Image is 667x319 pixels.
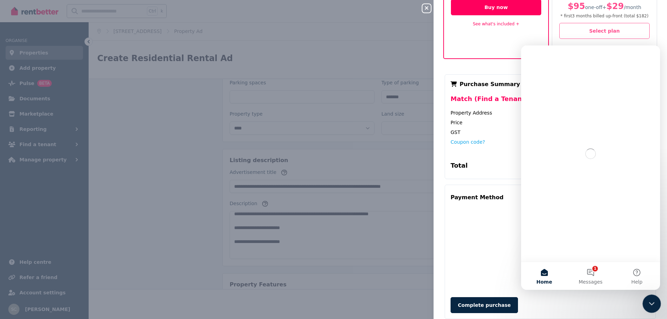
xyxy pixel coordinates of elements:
[559,13,650,19] p: * first 3 month s billed up-front (total $182 )
[451,80,650,89] div: Purchase Summary
[451,109,550,116] div: Property Address
[451,138,485,145] button: Coupon code?
[581,45,628,50] a: See what's included +
[449,206,651,290] iframe: Secure payment input frame
[451,94,650,109] div: Match (Find a Tenant)
[521,45,660,290] iframe: Intercom live chat
[643,295,661,313] iframe: Intercom live chat
[451,191,503,204] div: Payment Method
[602,5,607,10] span: +
[451,129,550,136] div: GST
[473,22,519,26] a: See what's included +
[451,119,550,126] div: Price
[559,23,650,39] button: Select plan
[451,161,550,173] div: Total
[451,297,518,313] button: Complete purchase
[624,5,641,10] span: / month
[568,1,585,11] span: $95
[585,5,602,10] span: one-off
[607,1,624,11] span: $29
